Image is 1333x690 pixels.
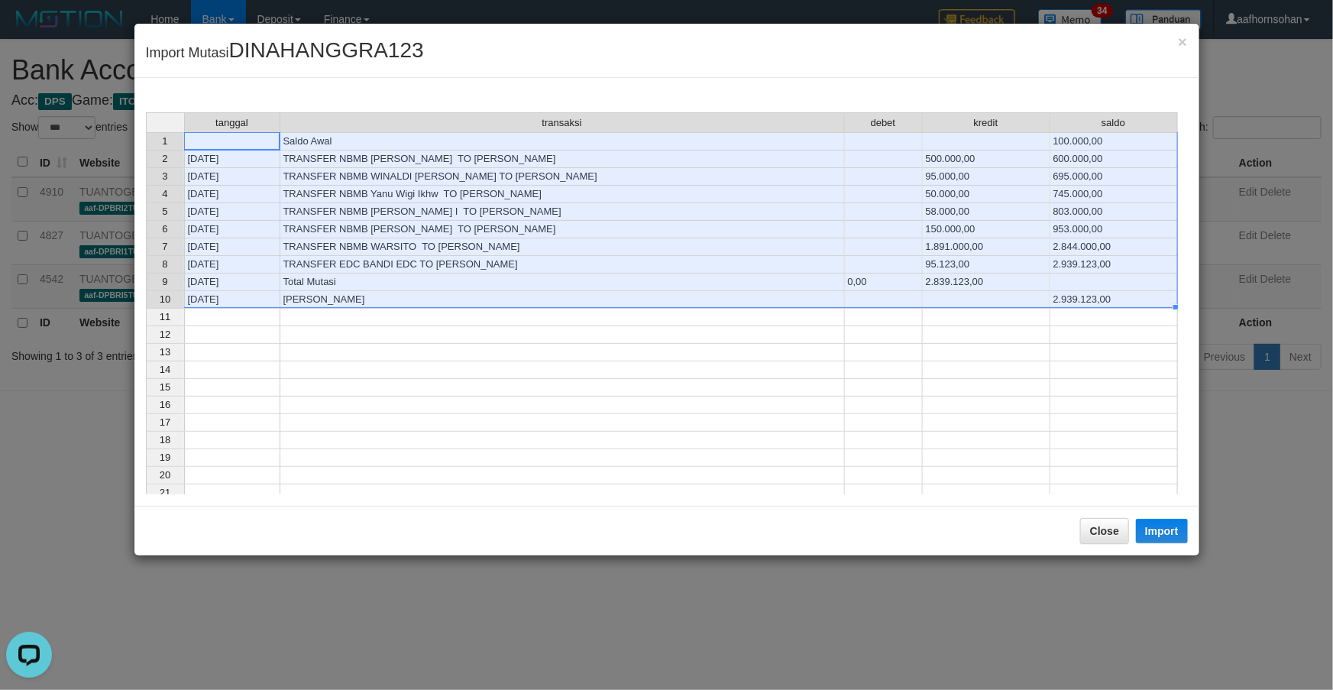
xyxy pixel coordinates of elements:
button: Close [1178,34,1187,50]
span: 13 [160,346,170,358]
span: 9 [162,276,167,287]
td: 745.000,00 [1050,186,1178,203]
span: 11 [160,311,170,322]
span: 10 [160,293,170,305]
td: TRANSFER NBMB Yanu Wigi Ikhw TO [PERSON_NAME] [280,186,845,203]
span: 6 [162,223,167,235]
span: debet [871,118,896,128]
td: TRANSFER NBMB [PERSON_NAME] TO [PERSON_NAME] [280,221,845,238]
span: kredit [974,118,998,128]
td: TRANSFER NBMB WINALDI [PERSON_NAME] TO [PERSON_NAME] [280,168,845,186]
span: 18 [160,434,170,445]
span: 12 [160,329,170,340]
td: 2.844.000,00 [1050,238,1178,256]
td: [DATE] [184,238,280,256]
td: 500.000,00 [923,151,1050,168]
td: [PERSON_NAME] [280,291,845,309]
td: 150.000,00 [923,221,1050,238]
td: 95.000,00 [923,168,1050,186]
td: [DATE] [184,168,280,186]
td: 2.839.123,00 [923,274,1050,291]
td: 695.000,00 [1050,168,1178,186]
span: Import Mutasi [146,45,424,60]
td: 803.000,00 [1050,203,1178,221]
td: Saldo Awal [280,132,845,151]
span: DINAHANGGRA123 [229,38,424,62]
td: TRANSFER EDC BANDI EDC TO [PERSON_NAME] [280,256,845,274]
td: 50.000,00 [923,186,1050,203]
td: 2.939.123,00 [1050,291,1178,309]
td: [DATE] [184,291,280,309]
span: 5 [162,206,167,217]
span: 7 [162,241,167,252]
span: × [1178,33,1187,50]
td: [DATE] [184,274,280,291]
td: [DATE] [184,203,280,221]
span: 4 [162,188,167,199]
td: 600.000,00 [1050,151,1178,168]
span: 1 [162,135,167,147]
td: 58.000,00 [923,203,1050,221]
td: [DATE] [184,256,280,274]
span: 8 [162,258,167,270]
td: 0,00 [845,274,923,291]
span: 2 [162,153,167,164]
td: TRANSFER NBMB [PERSON_NAME] TO [PERSON_NAME] [280,151,845,168]
button: Close [1080,518,1129,544]
span: 16 [160,399,170,410]
th: Select whole grid [146,112,184,132]
span: 3 [162,170,167,182]
td: [DATE] [184,151,280,168]
td: 953.000,00 [1050,221,1178,238]
span: 19 [160,452,170,463]
td: [DATE] [184,186,280,203]
td: Total Mutasi [280,274,845,291]
td: TRANSFER NBMB [PERSON_NAME] I TO [PERSON_NAME] [280,203,845,221]
td: 2.939.123,00 [1050,256,1178,274]
span: 20 [160,469,170,481]
span: 21 [160,487,170,498]
td: TRANSFER NBMB WARSITO TO [PERSON_NAME] [280,238,845,256]
span: transaksi [542,118,581,128]
button: Open LiveChat chat widget [6,6,52,52]
span: saldo [1102,118,1125,128]
td: [DATE] [184,221,280,238]
td: 100.000,00 [1050,132,1178,151]
button: Import [1136,519,1188,543]
span: 14 [160,364,170,375]
span: 15 [160,381,170,393]
td: 95.123,00 [923,256,1050,274]
span: tanggal [215,118,248,128]
span: 17 [160,416,170,428]
td: 1.891.000,00 [923,238,1050,256]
